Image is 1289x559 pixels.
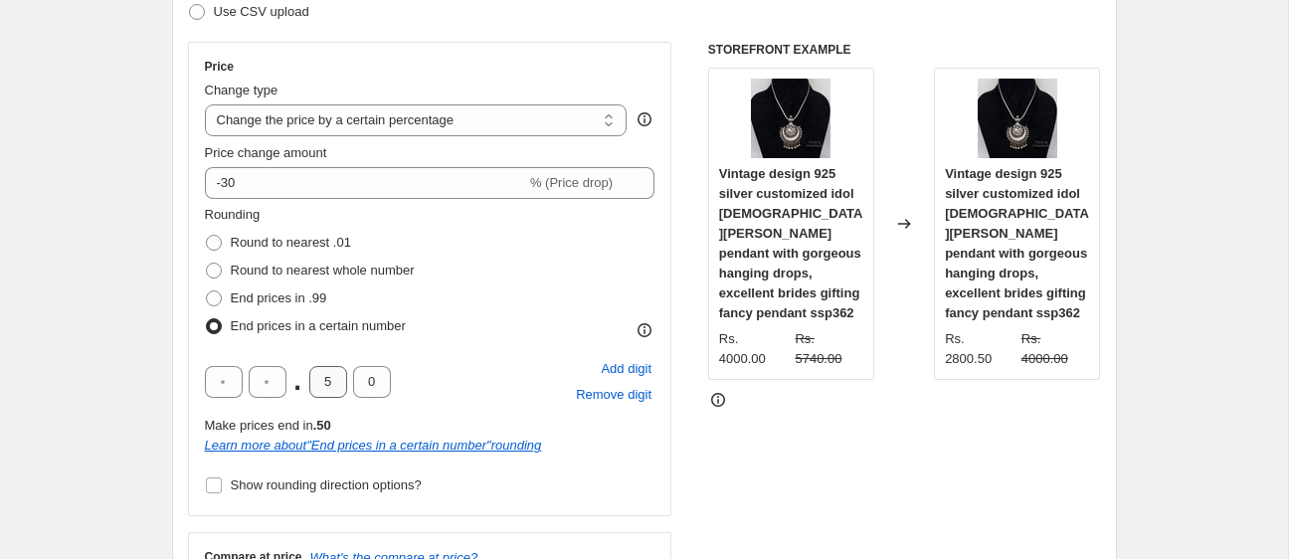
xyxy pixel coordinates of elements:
[313,418,331,433] b: .50
[719,331,766,366] span: Rs. 4000.00
[205,366,243,398] input: ﹡
[309,366,347,398] input: ﹡
[708,42,1101,58] h6: STOREFRONT EXAMPLE
[205,438,542,453] i: Learn more about " End prices in a certain number " rounding
[205,207,261,222] span: Rounding
[635,109,654,129] div: help
[353,366,391,398] input: ﹡
[530,175,613,190] span: % (Price drop)
[231,318,406,333] span: End prices in a certain number
[205,438,542,453] a: Learn more about"End prices in a certain number"rounding
[249,366,286,398] input: ﹡
[978,79,1057,158] img: IMG_1828_80x.jpg
[573,382,654,408] button: Remove placeholder
[601,359,651,379] span: Add digit
[945,166,1089,320] span: Vintage design 925 silver customized idol [DEMOGRAPHIC_DATA][PERSON_NAME] pendant with gorgeous h...
[231,263,415,278] span: Round to nearest whole number
[205,167,526,199] input: -15
[751,79,830,158] img: IMG_1828_80x.jpg
[795,331,841,366] span: Rs. 5740.00
[1021,331,1068,366] span: Rs. 4000.00
[214,4,309,19] span: Use CSV upload
[231,290,327,305] span: End prices in .99
[205,83,278,97] span: Change type
[576,385,651,405] span: Remove digit
[205,145,327,160] span: Price change amount
[945,331,992,366] span: Rs. 2800.50
[598,356,654,382] button: Add placeholder
[205,418,331,433] span: Make prices end in
[292,366,303,398] span: .
[719,166,863,320] span: Vintage design 925 silver customized idol [DEMOGRAPHIC_DATA][PERSON_NAME] pendant with gorgeous h...
[205,59,234,75] h3: Price
[231,477,422,492] span: Show rounding direction options?
[231,235,351,250] span: Round to nearest .01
